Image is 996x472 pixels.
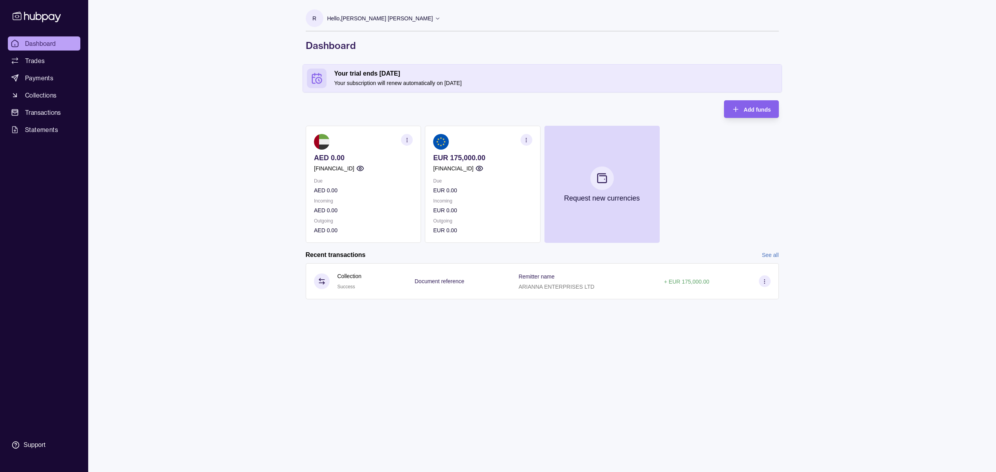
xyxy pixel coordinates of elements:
[337,284,355,289] span: Success
[314,154,413,162] p: AED 0.00
[433,226,532,235] p: EUR 0.00
[306,251,366,259] h2: Recent transactions
[433,206,532,215] p: EUR 0.00
[544,126,659,243] button: Request new currencies
[306,39,779,52] h1: Dashboard
[25,73,53,83] span: Payments
[8,88,80,102] a: Collections
[8,54,80,68] a: Trades
[664,278,709,285] p: + EUR 175,000.00
[25,56,45,65] span: Trades
[8,105,80,119] a: Transactions
[314,197,413,205] p: Incoming
[433,217,532,225] p: Outgoing
[314,206,413,215] p: AED 0.00
[314,226,413,235] p: AED 0.00
[314,164,354,173] p: [FINANCIAL_ID]
[433,164,474,173] p: [FINANCIAL_ID]
[8,437,80,453] a: Support
[8,123,80,137] a: Statements
[519,284,594,290] p: ARIANNA ENTERPRISES LTD
[25,90,56,100] span: Collections
[25,39,56,48] span: Dashboard
[519,273,555,280] p: Remitter name
[433,177,532,185] p: Due
[433,197,532,205] p: Incoming
[415,278,464,284] p: Document reference
[564,194,640,203] p: Request new currencies
[334,79,778,87] p: Your subscription will renew automatically on [DATE]
[8,71,80,85] a: Payments
[433,186,532,195] p: EUR 0.00
[314,186,413,195] p: AED 0.00
[8,36,80,51] a: Dashboard
[724,100,778,118] button: Add funds
[334,69,778,78] h2: Your trial ends [DATE]
[744,107,771,113] span: Add funds
[314,177,413,185] p: Due
[762,251,779,259] a: See all
[314,217,413,225] p: Outgoing
[337,272,361,280] p: Collection
[25,125,58,134] span: Statements
[433,154,532,162] p: EUR 175,000.00
[314,134,330,150] img: ae
[25,108,61,117] span: Transactions
[433,134,449,150] img: eu
[327,14,433,23] p: Hello, [PERSON_NAME] [PERSON_NAME]
[24,441,45,449] div: Support
[312,14,316,23] p: r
